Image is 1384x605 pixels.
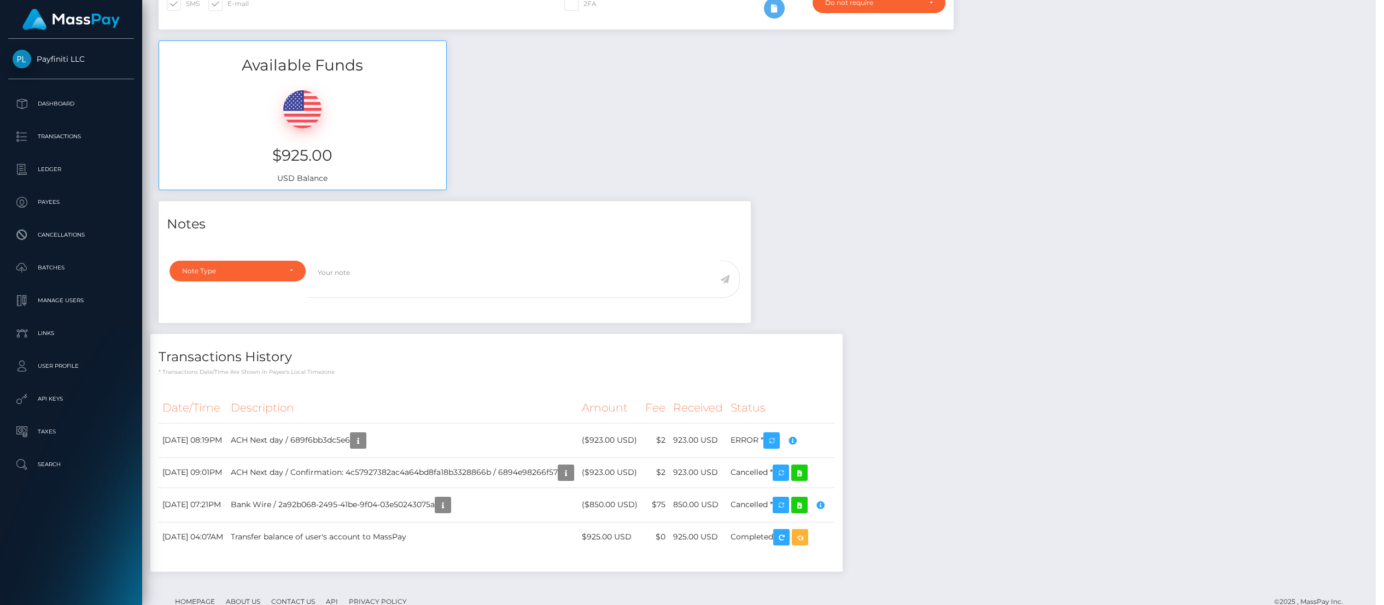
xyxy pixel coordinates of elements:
[13,128,130,145] p: Transactions
[8,54,134,64] span: Payfiniti LLC
[13,292,130,309] p: Manage Users
[13,260,130,276] p: Batches
[13,227,130,243] p: Cancellations
[13,358,130,374] p: User Profile
[13,50,31,68] img: Payfiniti LLC
[13,161,130,178] p: Ledger
[13,424,130,440] p: Taxes
[22,9,120,30] img: MassPay Logo
[13,325,130,342] p: Links
[13,391,130,407] p: API Keys
[13,96,130,112] p: Dashboard
[13,194,130,210] p: Payees
[13,456,130,473] p: Search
